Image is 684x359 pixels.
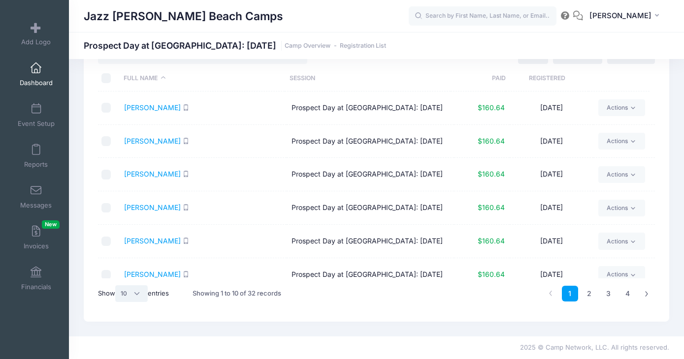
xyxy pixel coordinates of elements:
[84,5,283,28] h1: Jazz [PERSON_NAME] Beach Camps
[183,104,189,111] i: SMS enabled
[287,225,454,258] td: Prospect Day at [GEOGRAPHIC_DATA]: [DATE]
[287,91,454,125] td: Prospect Day at [GEOGRAPHIC_DATA]: [DATE]
[84,40,386,51] h1: Prospect Day at [GEOGRAPHIC_DATA]: [DATE]
[478,237,505,245] span: $160.64
[285,65,451,91] th: Session: activate to sort column ascending
[287,258,454,292] td: Prospect Day at [GEOGRAPHIC_DATA]: [DATE]
[340,42,386,50] a: Registration List
[510,258,593,292] td: [DATE]
[183,238,189,244] i: SMS enabled
[510,125,593,158] td: [DATE]
[124,237,181,245] a: [PERSON_NAME]
[124,103,181,112] a: [PERSON_NAME]
[20,201,52,209] span: Messages
[24,242,49,250] span: Invoices
[581,286,597,302] a: 2
[520,343,669,351] span: 2025 © Camp Network, LLC. All rights reserved.
[598,266,645,283] a: Actions
[583,5,669,28] button: [PERSON_NAME]
[13,261,60,296] a: Financials
[98,285,169,302] label: Show entries
[124,137,181,145] a: [PERSON_NAME]
[124,170,181,178] a: [PERSON_NAME]
[478,137,505,145] span: $160.64
[409,6,556,26] input: Search by First Name, Last Name, or Email...
[183,204,189,210] i: SMS enabled
[478,270,505,278] span: $160.64
[287,158,454,191] td: Prospect Day at [GEOGRAPHIC_DATA]: [DATE]
[13,179,60,214] a: Messages
[510,158,593,191] td: [DATE]
[183,138,189,144] i: SMS enabled
[21,283,51,291] span: Financials
[478,170,505,178] span: $160.64
[13,220,60,255] a: InvoicesNew
[287,125,454,158] td: Prospect Day at [GEOGRAPHIC_DATA]: [DATE]
[20,79,53,87] span: Dashboard
[193,282,281,305] div: Showing 1 to 10 of 32 records
[598,99,645,116] a: Actions
[285,42,330,50] a: Camp Overview
[589,10,651,21] span: [PERSON_NAME]
[119,65,285,91] th: Full Name: activate to sort column descending
[183,271,189,277] i: SMS enabled
[287,191,454,225] td: Prospect Day at [GEOGRAPHIC_DATA]: [DATE]
[115,285,148,302] select: Showentries
[510,91,593,125] td: [DATE]
[124,203,181,211] a: [PERSON_NAME]
[562,286,578,302] a: 1
[13,16,60,51] a: Add Logo
[124,270,181,278] a: [PERSON_NAME]
[18,120,55,128] span: Event Setup
[598,200,645,216] a: Actions
[42,220,60,229] span: New
[619,286,636,302] a: 4
[478,103,505,112] span: $160.64
[183,171,189,177] i: SMS enabled
[24,160,48,169] span: Reports
[13,98,60,132] a: Event Setup
[598,166,645,183] a: Actions
[478,203,505,211] span: $160.64
[13,139,60,173] a: Reports
[506,65,588,91] th: Registered: activate to sort column ascending
[598,133,645,150] a: Actions
[598,233,645,249] a: Actions
[510,225,593,258] td: [DATE]
[600,286,617,302] a: 3
[510,191,593,225] td: [DATE]
[13,57,60,91] a: Dashboard
[21,38,51,46] span: Add Logo
[451,65,506,91] th: Paid: activate to sort column ascending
